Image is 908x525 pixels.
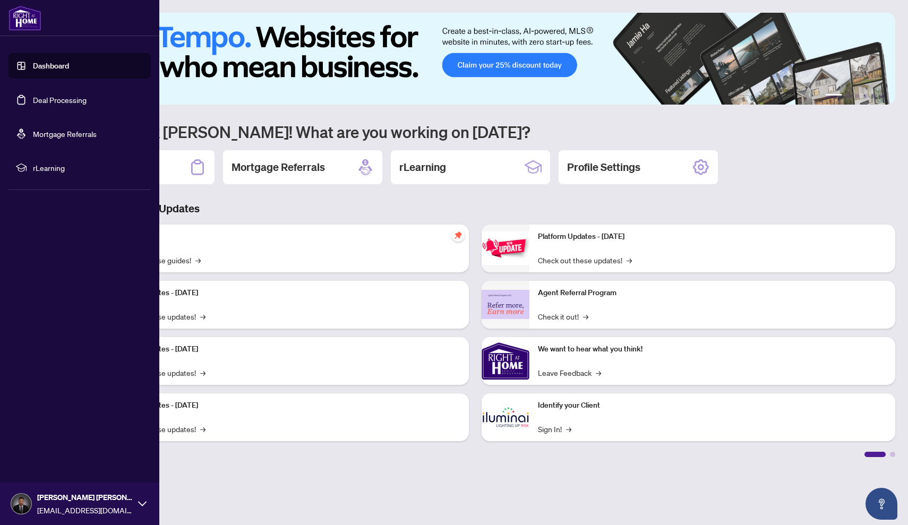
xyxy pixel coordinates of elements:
a: Deal Processing [33,95,87,105]
span: → [627,254,632,266]
p: Identify your Client [538,400,887,411]
a: Leave Feedback→ [538,367,601,378]
img: logo [8,5,41,31]
p: Agent Referral Program [538,287,887,299]
span: pushpin [452,229,465,242]
span: rLearning [33,162,143,174]
h2: rLearning [399,160,446,175]
a: Sign In!→ [538,423,571,435]
span: → [200,423,205,435]
img: Slide 0 [55,13,895,105]
span: → [195,254,201,266]
p: We want to hear what you think! [538,343,887,355]
button: 6 [880,94,885,98]
button: Open asap [866,488,897,520]
a: Mortgage Referrals [33,129,97,139]
img: Profile Icon [11,494,31,514]
span: → [583,311,588,322]
span: [PERSON_NAME] [PERSON_NAME] [37,492,133,503]
img: Agent Referral Program [482,290,529,319]
span: → [200,311,205,322]
button: 2 [846,94,851,98]
h2: Mortgage Referrals [232,160,325,175]
span: → [200,367,205,378]
img: We want to hear what you think! [482,337,529,385]
h1: Welcome back [PERSON_NAME]! What are you working on [DATE]? [55,122,895,142]
h3: Brokerage & Industry Updates [55,201,895,216]
span: [EMAIL_ADDRESS][DOMAIN_NAME] [37,504,133,516]
p: Self-Help [112,231,460,243]
h2: Profile Settings [567,160,640,175]
button: 5 [872,94,876,98]
img: Platform Updates - June 23, 2025 [482,231,529,265]
p: Platform Updates - [DATE] [112,400,460,411]
span: → [596,367,601,378]
button: 4 [863,94,868,98]
a: Check it out!→ [538,311,588,322]
a: Check out these updates!→ [538,254,632,266]
button: 1 [825,94,842,98]
button: 3 [855,94,859,98]
p: Platform Updates - [DATE] [538,231,887,243]
span: → [566,423,571,435]
a: Dashboard [33,61,69,71]
p: Platform Updates - [DATE] [112,287,460,299]
img: Identify your Client [482,393,529,441]
p: Platform Updates - [DATE] [112,343,460,355]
